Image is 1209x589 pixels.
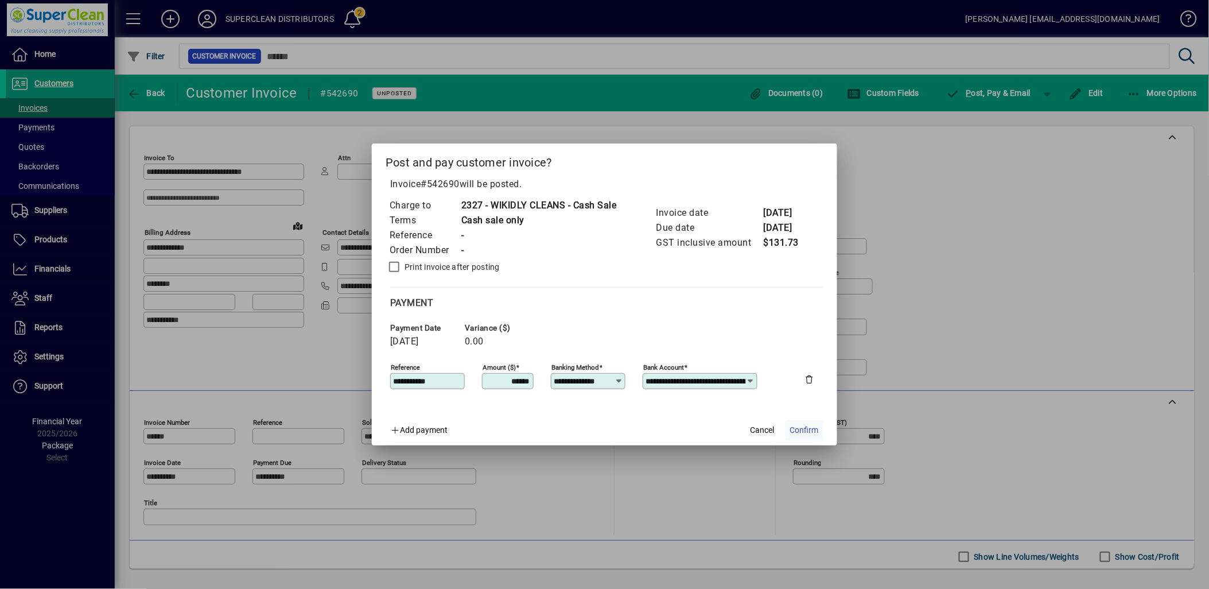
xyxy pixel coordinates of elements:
td: Charge to [389,198,461,213]
td: Due date [656,220,763,235]
span: 0.00 [465,336,484,347]
td: [DATE] [763,206,809,220]
span: Add payment [401,425,448,435]
h2: Post and pay customer invoice? [372,144,837,177]
td: Cash sale only [461,213,617,228]
td: Order Number [389,243,461,258]
td: Reference [389,228,461,243]
mat-label: Bank Account [643,363,684,371]
span: [DATE] [390,336,419,347]
label: Print invoice after posting [402,261,500,273]
span: Payment date [390,324,459,332]
span: #542690 [421,179,460,189]
td: Invoice date [656,206,763,220]
td: GST inclusive amount [656,235,763,250]
td: Terms [389,213,461,228]
td: $131.73 [763,235,809,250]
button: Add payment [386,420,453,441]
mat-label: Amount ($) [483,363,516,371]
button: Cancel [744,420,781,441]
span: Cancel [751,424,775,436]
span: Payment [390,297,434,308]
button: Confirm [786,420,823,441]
td: - [461,228,617,243]
td: - [461,243,617,258]
td: 2327 - WIKIDLY CLEANS - Cash Sale [461,198,617,213]
mat-label: Reference [391,363,420,371]
span: Confirm [790,424,819,436]
p: Invoice will be posted . [386,177,823,191]
span: Variance ($) [465,324,534,332]
mat-label: Banking method [551,363,599,371]
td: [DATE] [763,220,809,235]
